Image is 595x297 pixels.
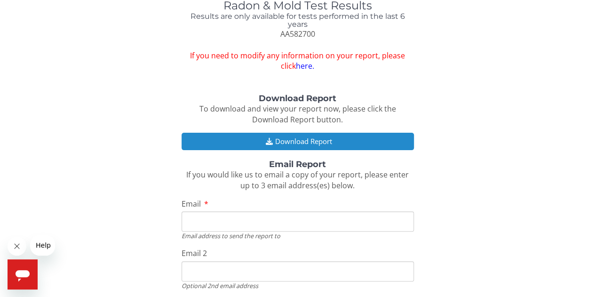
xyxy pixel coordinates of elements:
[182,12,414,29] h4: Results are only available for tests performed in the last 6 years
[182,281,414,290] div: Optional 2nd email address
[199,104,396,125] span: To download and view your report now, please click the Download Report button.
[182,232,414,240] div: Email address to send the report to
[182,50,414,72] span: If you need to modify any information on your report, please click
[182,133,414,150] button: Download Report
[186,169,409,191] span: If you would like us to email a copy of your report, please enter up to 3 email address(es) below.
[8,237,26,256] iframe: Close message
[182,199,201,209] span: Email
[259,93,336,104] strong: Download Report
[296,61,314,71] a: here.
[269,159,326,169] strong: Email Report
[8,259,38,289] iframe: Button to launch messaging window
[30,235,55,256] iframe: Message from company
[182,248,207,258] span: Email 2
[280,29,315,39] span: AA582700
